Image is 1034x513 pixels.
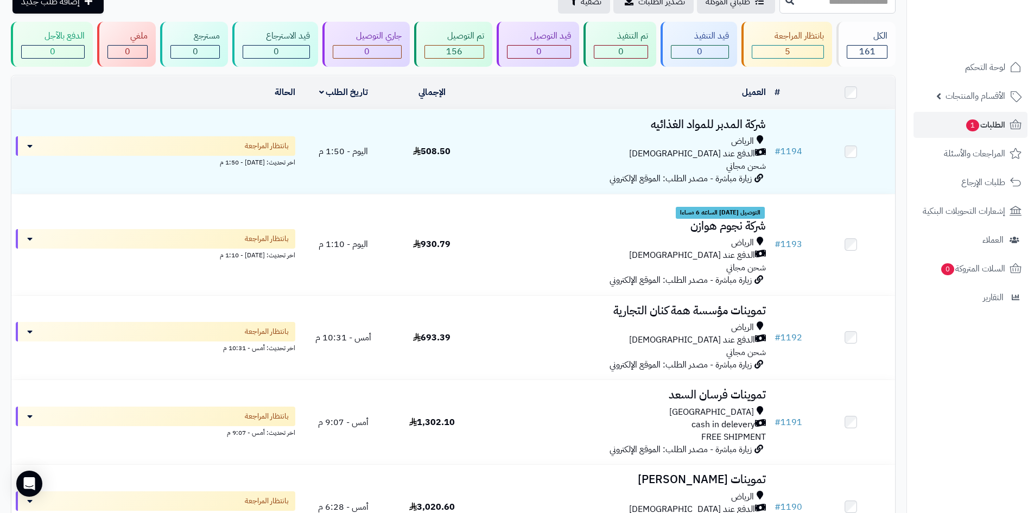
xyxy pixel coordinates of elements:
div: اخر تحديث: أمس - 10:31 م [16,341,295,353]
a: # [775,86,780,99]
span: # [775,416,781,429]
span: 0 [125,45,130,58]
a: تم التوصيل 156 [412,22,495,67]
div: تم التنفيذ [594,30,648,42]
span: زيارة مباشرة - مصدر الطلب: الموقع الإلكتروني [610,358,752,371]
span: # [775,145,781,158]
span: اليوم - 1:50 م [319,145,368,158]
span: 0 [536,45,542,58]
div: تم التوصيل [424,30,485,42]
span: بانتظار المراجعة [245,233,289,244]
a: طلبات الإرجاع [914,169,1027,195]
span: شحن مجاني [726,261,766,274]
a: الطلبات1 [914,112,1027,138]
div: 0 [108,46,148,58]
span: 0 [274,45,279,58]
a: الإجمالي [418,86,446,99]
a: السلات المتروكة0 [914,256,1027,282]
span: 0 [50,45,55,58]
div: اخر تحديث: أمس - 9:07 م [16,426,295,438]
a: العميل [742,86,766,99]
div: قيد الاسترجاع [243,30,310,42]
span: بانتظار المراجعة [245,326,289,337]
span: 0 [193,45,198,58]
a: العملاء [914,227,1027,253]
span: الرياض [731,237,754,249]
img: logo-2.png [960,19,1024,42]
div: اخر تحديث: [DATE] - 1:50 م [16,156,295,167]
span: اليوم - 1:10 م [319,238,368,251]
a: المراجعات والأسئلة [914,141,1027,167]
span: [GEOGRAPHIC_DATA] [669,406,754,419]
span: 0 [941,263,955,275]
span: 930.79 [413,238,451,251]
a: قيد التنفيذ 0 [658,22,739,67]
h3: تموينات [PERSON_NAME] [480,473,766,486]
div: 5 [752,46,824,58]
span: 156 [446,45,462,58]
span: الطلبات [965,117,1005,132]
span: طلبات الإرجاع [961,175,1005,190]
span: بانتظار المراجعة [245,496,289,506]
span: 0 [618,45,624,58]
span: # [775,331,781,344]
div: 0 [594,46,648,58]
span: بانتظار المراجعة [245,411,289,422]
div: 156 [425,46,484,58]
div: الكل [847,30,887,42]
div: 0 [508,46,570,58]
div: 0 [171,46,219,58]
span: الدفع عند [DEMOGRAPHIC_DATA] [629,334,755,346]
div: قيد التنفيذ [671,30,729,42]
span: الرياض [731,135,754,148]
span: زيارة مباشرة - مصدر الطلب: الموقع الإلكتروني [610,443,752,456]
span: FREE SHIPMENT [701,430,766,444]
div: قيد التوصيل [507,30,571,42]
a: تم التنفيذ 0 [581,22,658,67]
div: اخر تحديث: [DATE] - 1:10 م [16,249,295,260]
span: العملاء [982,232,1004,248]
div: ملغي [107,30,148,42]
span: 508.50 [413,145,451,158]
span: الدفع عند [DEMOGRAPHIC_DATA] [629,249,755,262]
span: الرياض [731,321,754,334]
span: المراجعات والأسئلة [944,146,1005,161]
a: الكل161 [834,22,898,67]
a: التقارير [914,284,1027,311]
a: ملغي 0 [95,22,158,67]
a: لوحة التحكم [914,54,1027,80]
div: 0 [22,46,84,58]
span: شحن مجاني [726,160,766,173]
a: تاريخ الطلب [319,86,369,99]
h3: تموينات مؤسسة همة كنان التجارية [480,305,766,317]
div: 0 [333,46,401,58]
a: مسترجع 0 [158,22,230,67]
h3: شركة نجوم هوازن [480,220,766,232]
span: إشعارات التحويلات البنكية [923,204,1005,219]
h3: تموينات فرسان السعد [480,389,766,401]
span: زيارة مباشرة - مصدر الطلب: الموقع الإلكتروني [610,274,752,287]
h3: شركة المدبر للمواد الغذائيه [480,118,766,131]
a: قيد الاسترجاع 0 [230,22,320,67]
span: الدفع عند [DEMOGRAPHIC_DATA] [629,148,755,160]
span: 693.39 [413,331,451,344]
span: 161 [859,45,876,58]
span: 0 [697,45,702,58]
a: جاري التوصيل 0 [320,22,412,67]
div: Open Intercom Messenger [16,471,42,497]
span: # [775,238,781,251]
span: الرياض [731,491,754,503]
a: إشعارات التحويلات البنكية [914,198,1027,224]
div: مسترجع [170,30,220,42]
span: أمس - 10:31 م [315,331,371,344]
span: cash in delevery [692,419,755,431]
a: الدفع بالآجل 0 [9,22,95,67]
a: قيد التوصيل 0 [494,22,581,67]
a: #1194 [775,145,802,158]
span: السلات المتروكة [940,261,1005,276]
span: 1,302.10 [409,416,455,429]
span: زيارة مباشرة - مصدر الطلب: الموقع الإلكتروني [610,172,752,185]
div: 0 [671,46,728,58]
span: 5 [785,45,790,58]
span: التقارير [983,290,1004,305]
